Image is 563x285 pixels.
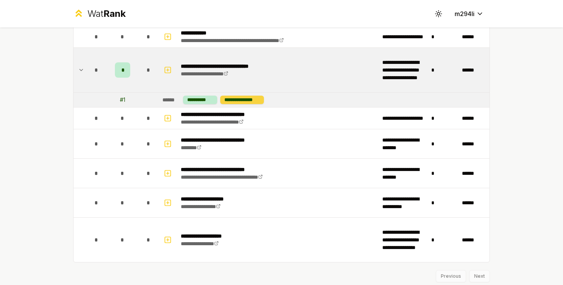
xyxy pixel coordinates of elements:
[87,8,126,20] div: Wat
[455,9,475,18] span: m294li
[73,8,126,20] a: WatRank
[448,7,490,21] button: m294li
[120,96,125,104] div: # 1
[103,8,126,19] span: Rank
